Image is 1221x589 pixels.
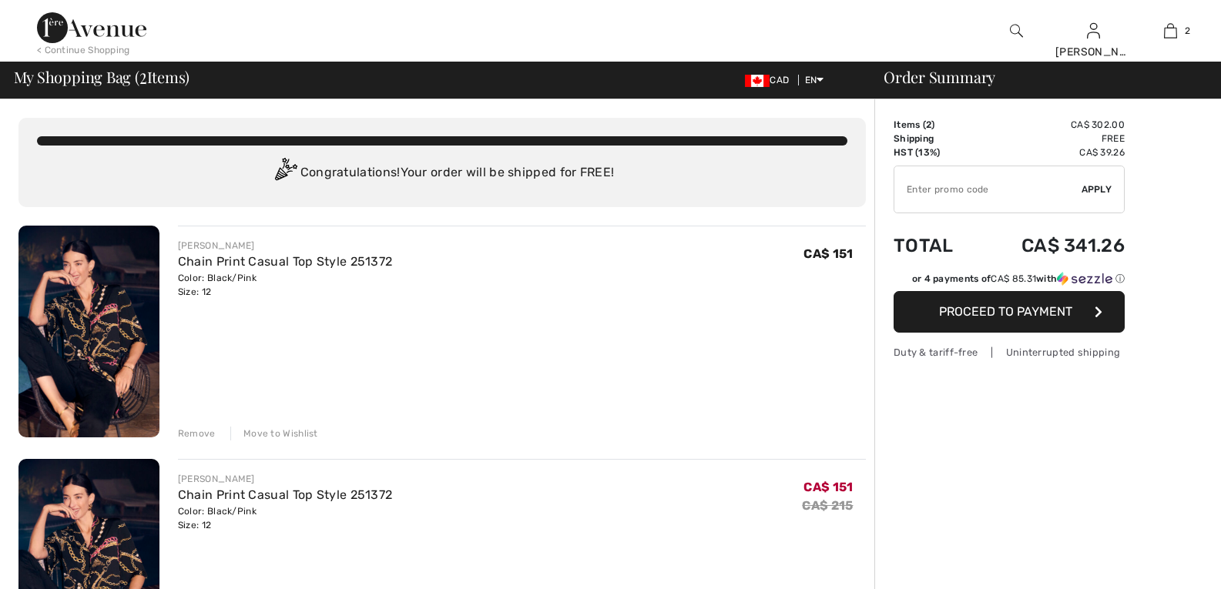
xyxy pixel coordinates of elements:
[939,304,1072,319] span: Proceed to Payment
[912,272,1125,286] div: or 4 payments of with
[1057,272,1112,286] img: Sezzle
[978,219,1125,272] td: CA$ 341.26
[139,65,147,85] span: 2
[1082,182,1112,196] span: Apply
[37,158,847,189] div: Congratulations! Your order will be shipped for FREE!
[803,480,853,494] span: CA$ 151
[178,239,393,253] div: [PERSON_NAME]
[178,504,393,532] div: Color: Black/Pink Size: 12
[894,219,978,272] td: Total
[978,132,1125,146] td: Free
[1010,22,1023,40] img: search the website
[802,498,853,513] s: CA$ 215
[1087,23,1100,38] a: Sign In
[894,132,978,146] td: Shipping
[18,226,159,437] img: Chain Print Casual Top Style 251372
[178,472,393,486] div: [PERSON_NAME]
[14,69,190,85] span: My Shopping Bag ( Items)
[978,118,1125,132] td: CA$ 302.00
[1132,22,1208,40] a: 2
[178,487,393,502] a: Chain Print Casual Top Style 251372
[745,75,770,87] img: Canadian Dollar
[894,272,1125,291] div: or 4 payments ofCA$ 85.31withSezzle Click to learn more about Sezzle
[270,158,300,189] img: Congratulation2.svg
[1185,24,1190,38] span: 2
[1055,44,1131,60] div: [PERSON_NAME]
[37,43,130,57] div: < Continue Shopping
[926,119,931,130] span: 2
[178,271,393,299] div: Color: Black/Pink Size: 12
[803,246,853,261] span: CA$ 151
[865,69,1212,85] div: Order Summary
[37,12,146,43] img: 1ère Avenue
[894,345,1125,360] div: Duty & tariff-free | Uninterrupted shipping
[894,118,978,132] td: Items ( )
[230,427,318,440] div: Move to Wishlist
[1087,22,1100,40] img: My Info
[1164,22,1177,40] img: My Bag
[894,146,978,159] td: HST (13%)
[178,427,216,440] div: Remove
[805,75,824,85] span: EN
[894,291,1125,333] button: Proceed to Payment
[991,273,1036,284] span: CA$ 85.31
[745,75,795,85] span: CAD
[894,166,1082,213] input: Promo code
[978,146,1125,159] td: CA$ 39.26
[178,254,393,269] a: Chain Print Casual Top Style 251372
